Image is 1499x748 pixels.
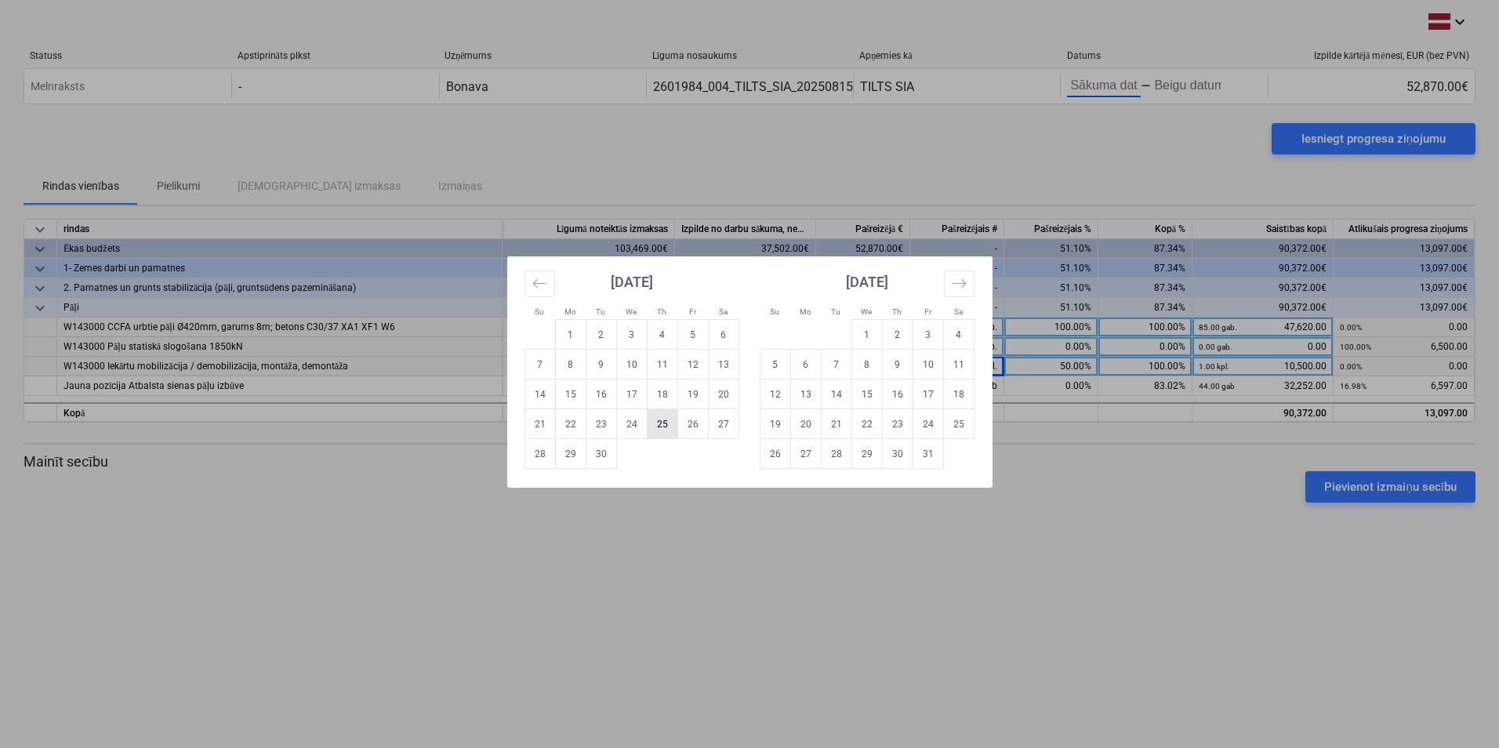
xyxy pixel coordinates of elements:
td: Choose Sunday, September 14, 2025 as your check-in date. It's available. [524,379,555,409]
td: Choose Wednesday, September 3, 2025 as your check-in date. It's available. [616,320,647,350]
td: Choose Friday, October 3, 2025 as your check-in date. It's available. [913,320,943,350]
td: Choose Wednesday, September 10, 2025 as your check-in date. It's available. [616,350,647,379]
small: Su [770,307,779,316]
td: Choose Monday, September 8, 2025 as your check-in date. It's available. [555,350,586,379]
td: Choose Wednesday, October 1, 2025 as your check-in date. It's available. [851,320,882,350]
td: Choose Thursday, September 11, 2025 as your check-in date. It's available. [647,350,677,379]
small: Fr [689,307,696,316]
small: Th [892,307,902,316]
small: Mo [564,307,576,316]
small: Mo [800,307,811,316]
td: Choose Sunday, October 12, 2025 as your check-in date. It's available. [760,379,790,409]
td: Choose Tuesday, October 14, 2025 as your check-in date. It's available. [821,379,851,409]
small: Tu [596,307,605,316]
td: Choose Friday, October 10, 2025 as your check-in date. It's available. [913,350,943,379]
td: Choose Monday, October 20, 2025 as your check-in date. It's available. [790,409,821,439]
td: Choose Saturday, September 20, 2025 as your check-in date. It's available. [708,379,739,409]
td: Choose Sunday, October 26, 2025 as your check-in date. It's available. [760,439,790,469]
td: Choose Saturday, September 13, 2025 as your check-in date. It's available. [708,350,739,379]
td: Choose Friday, October 17, 2025 as your check-in date. It's available. [913,379,943,409]
strong: [DATE] [611,274,653,290]
td: Choose Sunday, October 5, 2025 as your check-in date. It's available. [760,350,790,379]
td: Choose Thursday, October 30, 2025 as your check-in date. It's available. [882,439,913,469]
td: Choose Wednesday, September 17, 2025 as your check-in date. It's available. [616,379,647,409]
div: Calendar [507,256,993,488]
td: Choose Tuesday, September 16, 2025 as your check-in date. It's available. [586,379,616,409]
small: Tu [831,307,840,316]
td: Choose Saturday, October 11, 2025 as your check-in date. It's available. [943,350,974,379]
td: Choose Sunday, September 28, 2025 as your check-in date. It's available. [524,439,555,469]
td: Choose Monday, September 15, 2025 as your check-in date. It's available. [555,379,586,409]
small: Fr [924,307,931,316]
td: Choose Thursday, October 16, 2025 as your check-in date. It's available. [882,379,913,409]
td: Choose Tuesday, October 21, 2025 as your check-in date. It's available. [821,409,851,439]
td: Choose Wednesday, October 8, 2025 as your check-in date. It's available. [851,350,882,379]
td: Choose Monday, September 1, 2025 as your check-in date. It's available. [555,320,586,350]
td: Choose Friday, October 24, 2025 as your check-in date. It's available. [913,409,943,439]
small: Th [657,307,666,316]
td: Choose Tuesday, September 23, 2025 as your check-in date. It's available. [586,409,616,439]
td: Choose Wednesday, September 24, 2025 as your check-in date. It's available. [616,409,647,439]
td: Choose Monday, September 29, 2025 as your check-in date. It's available. [555,439,586,469]
td: Choose Sunday, September 7, 2025 as your check-in date. It's available. [524,350,555,379]
td: Choose Friday, September 26, 2025 as your check-in date. It's available. [677,409,708,439]
td: Choose Wednesday, October 29, 2025 as your check-in date. It's available. [851,439,882,469]
small: Sa [954,307,963,316]
small: We [861,307,872,316]
strong: [DATE] [846,274,888,290]
td: Choose Saturday, October 4, 2025 as your check-in date. It's available. [943,320,974,350]
td: Choose Tuesday, October 28, 2025 as your check-in date. It's available. [821,439,851,469]
button: Move backward to switch to the previous month. [524,271,555,297]
td: Choose Thursday, September 18, 2025 as your check-in date. It's available. [647,379,677,409]
td: Choose Tuesday, September 30, 2025 as your check-in date. It's available. [586,439,616,469]
td: Choose Saturday, October 25, 2025 as your check-in date. It's available. [943,409,974,439]
td: Choose Thursday, September 4, 2025 as your check-in date. It's available. [647,320,677,350]
td: Choose Tuesday, September 2, 2025 as your check-in date. It's available. [586,320,616,350]
td: Choose Saturday, September 27, 2025 as your check-in date. It's available. [708,409,739,439]
td: Choose Thursday, October 23, 2025 as your check-in date. It's available. [882,409,913,439]
td: Choose Monday, October 6, 2025 as your check-in date. It's available. [790,350,821,379]
td: Choose Thursday, September 25, 2025 as your check-in date. It's available. [647,409,677,439]
td: Choose Thursday, October 2, 2025 as your check-in date. It's available. [882,320,913,350]
td: Choose Friday, September 5, 2025 as your check-in date. It's available. [677,320,708,350]
small: Su [535,307,544,316]
td: Choose Wednesday, October 15, 2025 as your check-in date. It's available. [851,379,882,409]
td: Choose Saturday, September 6, 2025 as your check-in date. It's available. [708,320,739,350]
td: Choose Friday, September 12, 2025 as your check-in date. It's available. [677,350,708,379]
small: Sa [719,307,728,316]
td: Choose Monday, September 22, 2025 as your check-in date. It's available. [555,409,586,439]
td: Choose Monday, October 27, 2025 as your check-in date. It's available. [790,439,821,469]
td: Choose Tuesday, September 9, 2025 as your check-in date. It's available. [586,350,616,379]
button: Move forward to switch to the next month. [944,271,975,297]
td: Choose Sunday, September 21, 2025 as your check-in date. It's available. [524,409,555,439]
td: Choose Friday, October 31, 2025 as your check-in date. It's available. [913,439,943,469]
td: Choose Tuesday, October 7, 2025 as your check-in date. It's available. [821,350,851,379]
td: Choose Thursday, October 9, 2025 as your check-in date. It's available. [882,350,913,379]
td: Choose Wednesday, October 22, 2025 as your check-in date. It's available. [851,409,882,439]
small: We [626,307,637,316]
td: Choose Friday, September 19, 2025 as your check-in date. It's available. [677,379,708,409]
td: Choose Saturday, October 18, 2025 as your check-in date. It's available. [943,379,974,409]
td: Choose Monday, October 13, 2025 as your check-in date. It's available. [790,379,821,409]
td: Choose Sunday, October 19, 2025 as your check-in date. It's available. [760,409,790,439]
